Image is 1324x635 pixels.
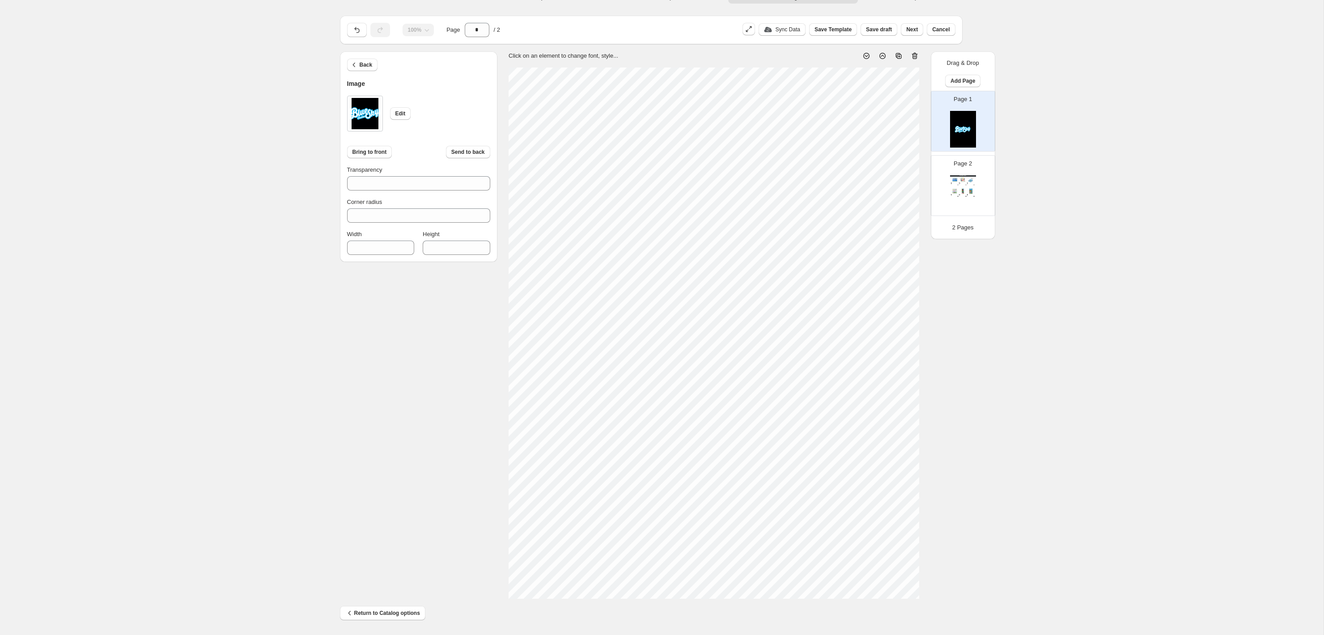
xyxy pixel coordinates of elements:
[931,91,995,152] div: Page 1cover page
[395,110,406,117] span: Edit
[509,51,618,60] p: Click on an element to change font, style...
[951,195,956,196] div: Unleash your creativity with the Peppa Pig Colouring Case! Outer 6pc.
[451,148,485,156] span: Send to back
[954,159,972,168] p: Page 2
[347,146,392,158] button: Bring to front
[764,27,772,32] img: update_icon
[423,231,440,237] span: Height
[959,183,964,184] div: Embark on a colourful adventure with the Peppa Pig Travel Pack! Inner 6 pcs Outer 24 pcs
[776,26,800,33] p: Sync Data
[954,95,972,104] p: Page 1
[950,175,976,177] div: Peppa Pig Catalogue
[347,231,362,237] span: Width
[932,26,950,33] span: Cancel
[951,77,975,85] span: Add Page
[967,196,972,197] div: Barcode №: 5056563703877
[951,177,959,182] img: primaryImage
[352,98,378,129] img: product image
[815,26,852,33] span: Save Template
[901,23,923,36] button: Next
[390,107,411,120] button: Edit
[967,177,975,182] img: primaryImage
[959,196,964,197] div: Barcode №: 5056563703860
[957,196,959,197] img: barcode
[347,59,378,71] button: Back
[947,59,979,68] p: Drag & Drop
[809,23,857,36] button: Save Template
[967,188,975,194] img: primaryImage
[340,606,425,620] button: Return to Catalog options
[965,196,967,197] img: barcode
[360,61,373,68] span: Back
[927,23,955,36] button: Cancel
[973,196,975,197] img: barcode
[959,188,967,194] img: primaryImage
[352,148,387,156] span: Bring to front
[347,199,382,205] span: Corner radius
[951,183,956,184] div: Keep your stationery organised in style with the adorable Peppa Pig Pencil Case Inner 6 pcs Outer...
[494,25,500,34] span: / 2
[347,166,382,173] span: Transparency
[759,23,806,36] button: update_iconSync Data
[965,185,967,186] img: barcode
[950,111,976,148] img: cover page
[973,185,975,186] img: barcode
[446,25,460,34] span: Page
[861,23,897,36] button: Save draft
[347,80,365,87] span: Image
[967,183,972,184] div: Unleash your creativity with the Peppa Pig Colouring Case! Inner 6 Outer 12
[906,26,918,33] span: Next
[959,195,964,196] div: Introduce your little ones to a world of creativity with the Stacking Crayons! Inner CDU 6 Outer 48
[952,223,974,232] p: 2 Pages
[959,177,967,182] img: primaryImage
[931,155,995,216] div: Page 2Peppa Pig CatalogueprimaryImagebarcodePeppa Pig Pencil Case - BusKeep your stationery organ...
[446,146,490,158] button: Send to back
[945,75,980,87] button: Add Page
[957,185,959,186] img: barcode
[951,188,959,194] img: primaryImage
[345,609,420,618] span: Return to Catalog options
[967,195,972,196] div: Let your child's creativity soar with the Peppa Pig Chunky Felt Tip Pens! Inner CDU 8pcs Outer 48pcs
[866,26,892,33] span: Save draft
